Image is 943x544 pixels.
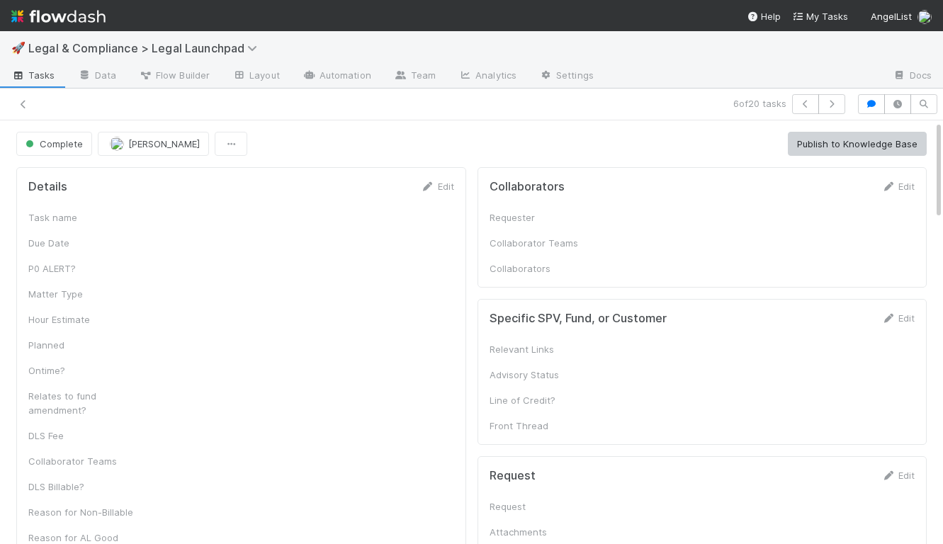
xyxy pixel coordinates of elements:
[788,132,927,156] button: Publish to Knowledge Base
[490,499,596,514] div: Request
[881,181,915,192] a: Edit
[128,138,200,149] span: [PERSON_NAME]
[28,236,135,250] div: Due Date
[28,180,67,194] h5: Details
[881,312,915,324] a: Edit
[28,480,135,494] div: DLS Billable?
[528,65,605,88] a: Settings
[28,41,264,55] span: Legal & Compliance > Legal Launchpad
[11,42,26,54] span: 🚀
[28,261,135,276] div: P0 ALERT?
[139,68,210,82] span: Flow Builder
[792,11,848,22] span: My Tasks
[490,180,565,194] h5: Collaborators
[28,312,135,327] div: Hour Estimate
[447,65,528,88] a: Analytics
[733,96,786,110] span: 6 of 20 tasks
[792,9,848,23] a: My Tasks
[28,210,135,225] div: Task name
[11,4,106,28] img: logo-inverted-e16ddd16eac7371096b0.svg
[128,65,221,88] a: Flow Builder
[747,9,781,23] div: Help
[881,470,915,481] a: Edit
[490,210,596,225] div: Requester
[881,65,943,88] a: Docs
[421,181,454,192] a: Edit
[28,454,135,468] div: Collaborator Teams
[28,429,135,443] div: DLS Fee
[221,65,291,88] a: Layout
[490,393,596,407] div: Line of Credit?
[383,65,447,88] a: Team
[291,65,383,88] a: Automation
[871,11,912,22] span: AngelList
[490,469,536,483] h5: Request
[67,65,128,88] a: Data
[28,287,135,301] div: Matter Type
[11,68,55,82] span: Tasks
[490,525,596,539] div: Attachments
[490,419,596,433] div: Front Thread
[28,505,135,519] div: Reason for Non-Billable
[23,138,83,149] span: Complete
[28,338,135,352] div: Planned
[28,389,135,417] div: Relates to fund amendment?
[110,137,124,151] img: avatar_b5be9b1b-4537-4870-b8e7-50cc2287641b.png
[28,363,135,378] div: Ontime?
[490,261,596,276] div: Collaborators
[490,342,596,356] div: Relevant Links
[490,312,667,326] h5: Specific SPV, Fund, or Customer
[98,132,209,156] button: [PERSON_NAME]
[917,10,932,24] img: avatar_b5be9b1b-4537-4870-b8e7-50cc2287641b.png
[16,132,92,156] button: Complete
[490,236,596,250] div: Collaborator Teams
[490,368,596,382] div: Advisory Status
